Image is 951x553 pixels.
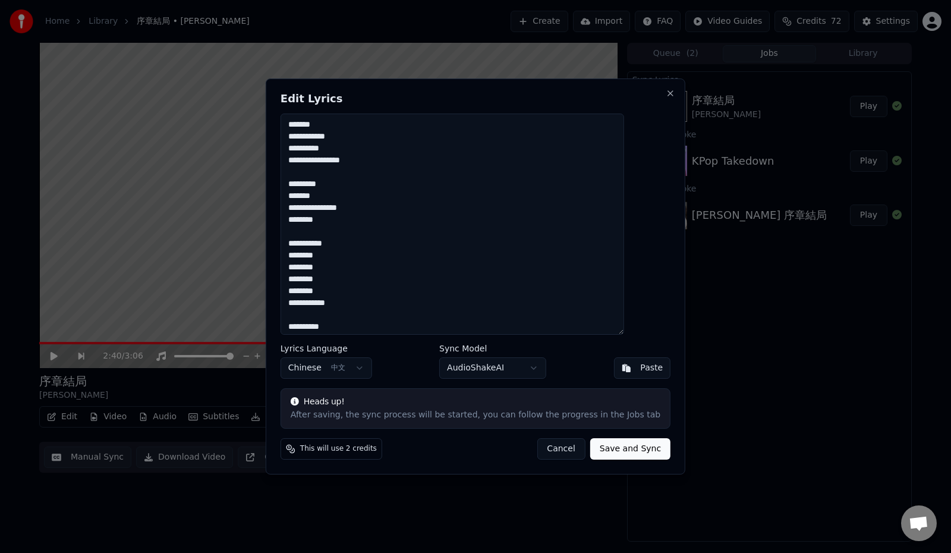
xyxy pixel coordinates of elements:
h2: Edit Lyrics [281,93,670,104]
button: Paste [613,357,670,379]
div: Heads up! [291,396,660,408]
button: Save and Sync [590,438,670,460]
div: After saving, the sync process will be started, you can follow the progress in the Jobs tab [291,409,660,421]
span: This will use 2 credits [300,444,377,454]
label: Sync Model [439,344,546,353]
div: Paste [640,362,663,374]
button: Cancel [537,438,585,460]
label: Lyrics Language [281,344,372,353]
